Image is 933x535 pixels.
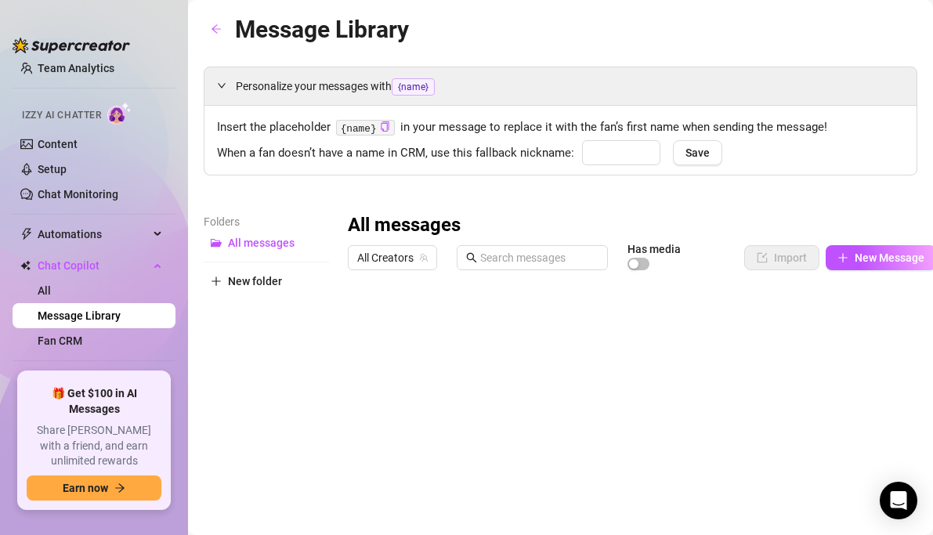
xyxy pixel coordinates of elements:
[204,230,329,255] button: All messages
[204,213,329,230] article: Folders
[27,386,161,417] span: 🎁 Get $100 in AI Messages
[217,118,904,137] span: Insert the placeholder in your message to replace it with the fan’s first name when sending the m...
[380,121,390,132] span: copy
[466,252,477,263] span: search
[348,213,461,238] h3: All messages
[336,120,395,136] code: {name}
[38,188,118,201] a: Chat Monitoring
[228,237,295,249] span: All messages
[685,146,710,159] span: Save
[63,482,108,494] span: Earn now
[38,253,149,278] span: Chat Copilot
[38,138,78,150] a: Content
[22,108,101,123] span: Izzy AI Chatter
[38,334,82,347] a: Fan CRM
[38,222,149,247] span: Automations
[236,78,904,96] span: Personalize your messages with
[673,140,722,165] button: Save
[38,284,51,297] a: All
[217,144,574,163] span: When a fan doesn’t have a name in CRM, use this fallback nickname:
[38,62,114,74] a: Team Analytics
[392,78,435,96] span: {name}
[211,276,222,287] span: plus
[20,260,31,271] img: Chat Copilot
[480,249,598,266] input: Search messages
[419,253,429,262] span: team
[38,163,67,175] a: Setup
[204,269,329,294] button: New folder
[27,423,161,469] span: Share [PERSON_NAME] with a friend, and earn unlimited rewards
[235,11,409,48] article: Message Library
[357,246,428,269] span: All Creators
[211,237,222,248] span: folder-open
[114,483,125,493] span: arrow-right
[228,275,282,287] span: New folder
[627,244,681,254] article: Has media
[837,252,848,263] span: plus
[855,251,924,264] span: New Message
[20,228,33,240] span: thunderbolt
[13,38,130,53] img: logo-BBDzfeDw.svg
[204,67,917,105] div: Personalize your messages with{name}
[38,309,121,322] a: Message Library
[107,102,132,125] img: AI Chatter
[380,121,390,133] button: Click to Copy
[744,245,819,270] button: Import
[27,475,161,501] button: Earn nowarrow-right
[211,23,222,34] span: arrow-left
[217,81,226,90] span: expanded
[880,482,917,519] div: Open Intercom Messenger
